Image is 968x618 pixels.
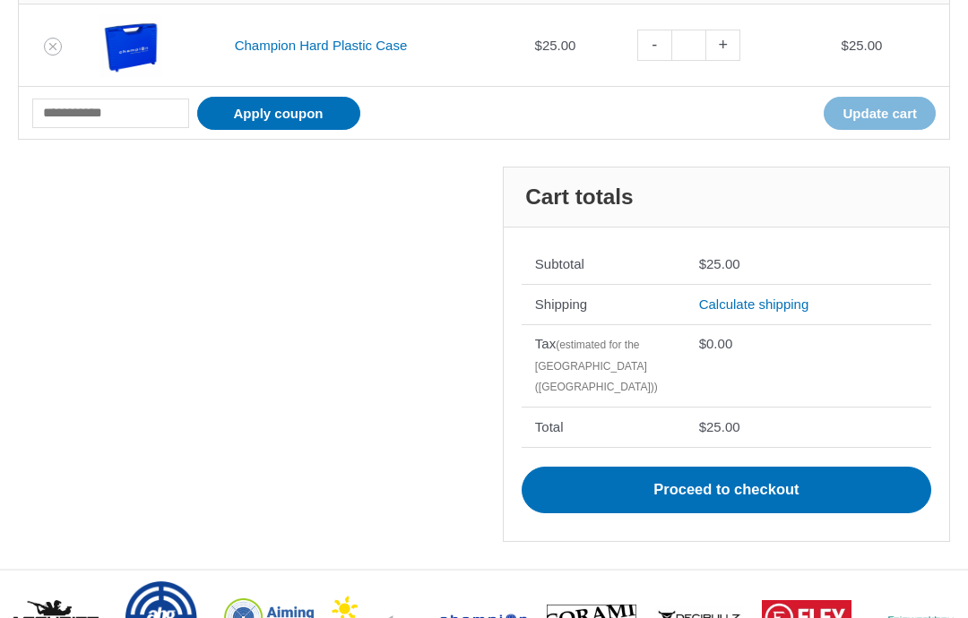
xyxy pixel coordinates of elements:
button: Apply coupon [197,97,360,130]
input: Product quantity [671,30,706,61]
span: $ [842,38,849,53]
a: - [637,30,671,61]
a: Champion Hard Plastic Case [235,38,408,53]
th: Total [522,407,686,447]
button: Update cart [824,97,936,130]
span: $ [699,419,706,434]
a: + [706,30,740,61]
span: $ [699,256,706,271]
span: $ [699,336,706,351]
bdi: 25.00 [842,38,883,53]
bdi: 25.00 [699,419,740,434]
small: (estimated for the [GEOGRAPHIC_DATA] ([GEOGRAPHIC_DATA])) [535,339,658,393]
bdi: 0.00 [699,336,733,351]
bdi: 25.00 [699,256,740,271]
a: Calculate shipping [699,296,809,312]
bdi: 25.00 [535,38,576,53]
h2: Cart totals [504,167,949,227]
span: $ [535,38,542,53]
img: Champion Hard Plastic Case [99,14,162,77]
a: Proceed to checkout [522,467,931,513]
th: Tax [522,324,686,408]
th: Shipping [522,284,686,324]
a: Remove Champion Hard Plastic Case from cart [44,38,62,56]
th: Subtotal [522,245,686,285]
